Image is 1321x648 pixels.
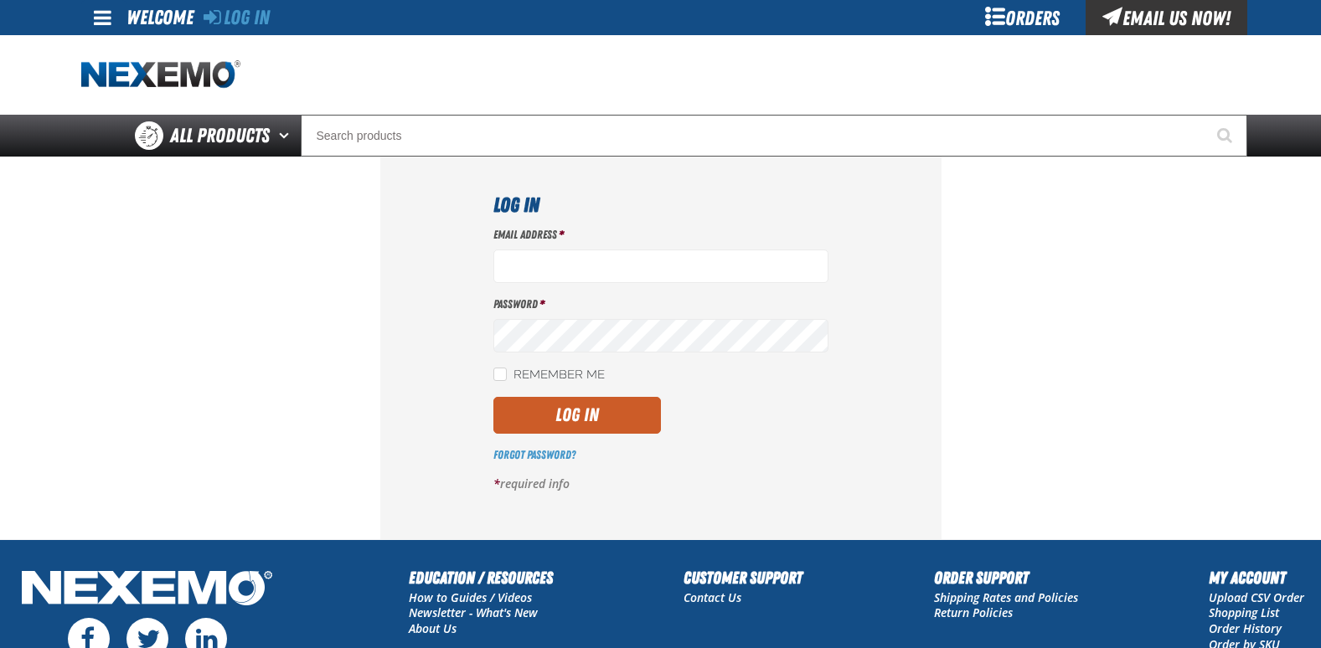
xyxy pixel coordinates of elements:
img: Nexemo Logo [17,565,277,615]
button: Open All Products pages [273,115,301,157]
a: Log In [204,6,270,29]
h2: Education / Resources [409,565,553,590]
a: Upload CSV Order [1209,589,1304,605]
label: Remember Me [493,368,605,383]
a: Forgot Password? [493,448,575,461]
h2: My Account [1209,565,1304,590]
h1: Log In [493,190,828,220]
h2: Order Support [934,565,1078,590]
a: How to Guides / Videos [409,589,532,605]
button: Start Searching [1205,115,1247,157]
a: Shopping List [1209,604,1279,620]
a: Contact Us [684,589,741,605]
input: Remember Me [493,368,507,381]
input: Search [301,115,1247,157]
a: Home [81,60,240,90]
a: Newsletter - What's New [409,604,538,620]
img: Nexemo logo [81,60,240,90]
a: Shipping Rates and Policies [934,589,1078,605]
a: Return Policies [934,604,1013,620]
a: About Us [409,620,457,636]
label: Password [493,296,828,312]
p: required info [493,476,828,492]
label: Email Address [493,227,828,243]
span: All Products [170,121,270,151]
a: Order History [1209,620,1282,636]
button: Log In [493,397,661,434]
h2: Customer Support [684,565,802,590]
